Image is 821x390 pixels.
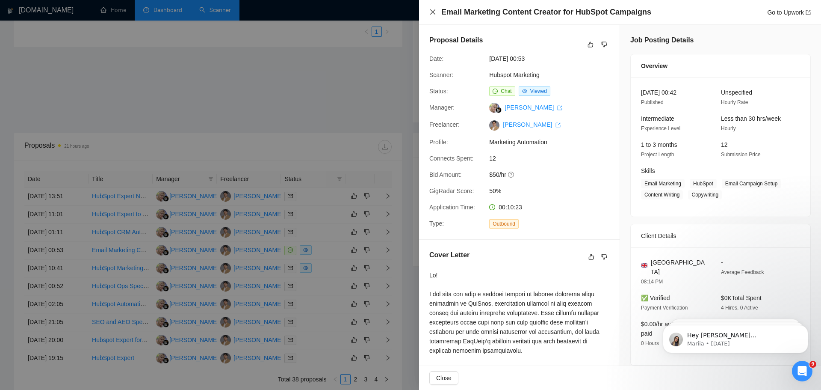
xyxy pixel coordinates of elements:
span: Outbound [489,219,519,229]
a: Hubspot Marketing [489,71,540,78]
span: $0.00/hr avg hourly rate paid [641,321,704,337]
span: close [429,9,436,15]
span: 12 [721,141,728,148]
span: export [555,122,561,128]
span: 00:10:23 [499,204,522,211]
span: Profile: [429,139,448,146]
span: ✅ Verified [641,295,670,301]
span: Chat [501,88,511,94]
span: - [721,259,723,266]
h5: Job Posting Details [630,35,694,45]
button: Close [429,371,458,385]
span: Marketing Automation [489,137,617,147]
span: Less than 30 hrs/week [721,115,781,122]
span: dislike [601,253,607,260]
h5: Proposal Details [429,35,483,45]
span: message [493,89,498,94]
div: Client Details [641,224,800,247]
span: question-circle [508,171,515,178]
h4: Email Marketing Content Creator for HubSpot Campaigns [441,7,651,18]
span: 0 Hours [641,340,659,346]
span: Bid Amount: [429,171,462,178]
span: Hey [PERSON_NAME][EMAIL_ADDRESS][DOMAIN_NAME], Looks like your Upwork agency HubsPlanet ran out o... [37,25,146,142]
span: Scanner: [429,71,453,78]
span: Freelancer: [429,121,460,128]
span: Payment Verification [641,305,688,311]
button: dislike [599,39,609,50]
span: Type: [429,220,444,227]
h5: Cover Letter [429,250,470,260]
span: Hourly [721,125,736,131]
span: Email Marketing [641,179,685,188]
span: Application Time: [429,204,475,211]
span: Status: [429,88,448,95]
span: like [588,253,594,260]
span: $50/hr [489,170,617,179]
span: Submission Price [721,152,761,158]
span: Skills [641,167,655,174]
span: GigRadar Score: [429,188,474,194]
span: Intermediate [641,115,674,122]
span: Experience Level [641,125,680,131]
span: HubSpot [690,179,717,188]
span: Date: [429,55,443,62]
img: gigradar-bm.png [496,107,502,113]
button: like [586,252,597,262]
span: Published [641,99,664,105]
button: dislike [599,252,609,262]
span: Hourly Rate [721,99,748,105]
span: export [806,10,811,15]
span: [GEOGRAPHIC_DATA] [651,258,707,277]
iframe: Intercom live chat [792,361,812,381]
img: c1GXWDYvW1g6O0SYbXx0R0FxXFjb90V1lJywe_k0aHFu_rGG5Xu5m9sEpH3EoINX5V [489,120,499,131]
span: Average Feedback [721,269,764,275]
span: like [588,41,594,48]
span: Manager: [429,104,455,111]
span: 50% [489,186,617,196]
span: 4 Hires, 0 Active [721,305,758,311]
span: 08:14 PM [641,279,663,285]
span: Overview [641,61,667,71]
img: 🇬🇧 [641,262,647,268]
span: [DATE] 00:53 [489,54,617,63]
iframe: Intercom notifications message [650,307,821,367]
span: Viewed [530,88,547,94]
span: Close [436,373,452,383]
span: eye [522,89,527,94]
span: Content Writing [641,190,683,199]
span: Unspecified [721,89,752,96]
p: Message from Mariia, sent 3w ago [37,33,148,41]
span: export [557,105,562,110]
button: like [585,39,596,50]
span: $0K Total Spent [721,295,762,301]
span: clock-circle [489,204,495,210]
span: [DATE] 00:42 [641,89,676,96]
span: 12 [489,154,617,163]
span: 9 [809,361,816,368]
button: Close [429,9,436,16]
a: [PERSON_NAME] export [503,121,561,128]
span: Project Length [641,152,674,158]
span: Connects Spent: [429,155,474,162]
span: Copywriting [688,190,722,199]
span: Email Campaign Setup [722,179,781,188]
span: 1 to 3 months [641,141,677,148]
a: [PERSON_NAME] export [505,104,562,111]
span: dislike [601,41,607,48]
a: Go to Upworkexport [767,9,811,16]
